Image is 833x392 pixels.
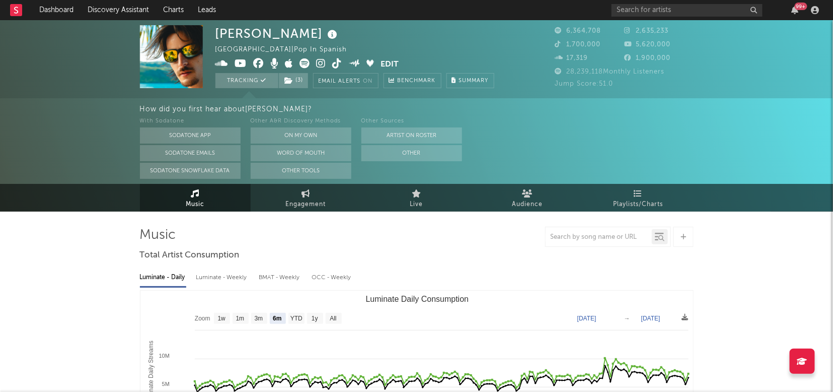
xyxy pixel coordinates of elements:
div: 99 + [795,3,807,10]
text: → [624,315,630,322]
button: Sodatone Snowflake Data [140,163,241,179]
button: Sodatone App [140,127,241,144]
div: [PERSON_NAME] [215,25,340,42]
button: Sodatone Emails [140,145,241,161]
span: 17,319 [555,55,588,61]
span: 28,239,118 Monthly Listeners [555,69,665,75]
span: Playlists/Charts [613,199,663,211]
text: 3m [254,315,263,322]
text: 1w [217,315,225,322]
a: Engagement [251,184,361,212]
text: [DATE] [577,315,596,322]
em: On [363,79,373,84]
button: (3) [279,73,308,88]
a: Benchmark [384,73,441,88]
span: 5,620,000 [624,41,670,48]
button: 99+ [792,6,799,14]
span: ( 3 ) [278,73,309,88]
button: Word Of Mouth [251,145,351,161]
span: 1,700,000 [555,41,601,48]
div: With Sodatone [140,115,241,127]
button: Artist on Roster [361,127,462,144]
button: Email AlertsOn [313,73,378,88]
text: All [330,315,336,322]
text: Luminate Daily Consumption [365,295,469,303]
span: 6,364,708 [555,28,601,34]
input: Search for artists [612,4,763,17]
text: Zoom [195,315,210,322]
span: Live [410,199,423,211]
text: 1m [236,315,244,322]
span: Benchmark [398,75,436,87]
div: Luminate - Weekly [196,269,249,286]
span: Jump Score: 51.0 [555,81,614,87]
span: 2,635,233 [624,28,668,34]
span: 1,900,000 [624,55,670,61]
span: Music [186,199,204,211]
text: 1y [312,315,318,322]
a: Audience [472,184,583,212]
text: [DATE] [641,315,660,322]
button: Other Tools [251,163,351,179]
text: YTD [290,315,302,322]
div: Luminate - Daily [140,269,186,286]
button: Tracking [215,73,278,88]
div: Other Sources [361,115,462,127]
button: On My Own [251,127,351,144]
text: 5M [162,381,169,387]
a: Music [140,184,251,212]
button: Summary [446,73,494,88]
button: Other [361,145,462,161]
span: Total Artist Consumption [140,249,240,262]
span: Engagement [286,199,326,211]
button: Edit [381,58,399,71]
span: Audience [512,199,543,211]
a: Live [361,184,472,212]
text: 6m [273,315,281,322]
div: [GEOGRAPHIC_DATA] | Pop in Spanish [215,44,359,56]
div: OCC - Weekly [312,269,352,286]
div: Other A&R Discovery Methods [251,115,351,127]
text: 10M [159,353,169,359]
div: BMAT - Weekly [259,269,302,286]
span: Summary [459,78,489,84]
a: Playlists/Charts [583,184,694,212]
input: Search by song name or URL [546,233,652,241]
